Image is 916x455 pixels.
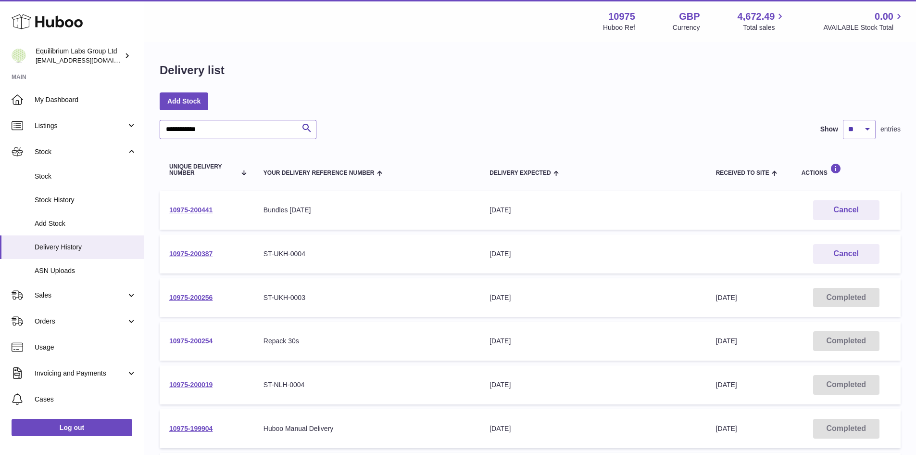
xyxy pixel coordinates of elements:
[35,95,137,104] span: My Dashboard
[160,92,208,110] a: Add Stock
[169,164,236,176] span: Unique Delivery Number
[716,337,737,345] span: [DATE]
[738,10,786,32] a: 4,672.49 Total sales
[264,249,470,259] div: ST-UKH-0004
[738,10,775,23] span: 4,672.49
[35,147,126,156] span: Stock
[35,195,137,205] span: Stock History
[813,200,879,220] button: Cancel
[169,250,213,258] a: 10975-200387
[716,425,737,432] span: [DATE]
[264,206,470,215] div: Bundles [DATE]
[12,49,26,63] img: internalAdmin-10975@internal.huboo.com
[169,206,213,214] a: 10975-200441
[264,424,470,433] div: Huboo Manual Delivery
[169,337,213,345] a: 10975-200254
[35,243,137,252] span: Delivery History
[673,23,700,32] div: Currency
[820,125,838,134] label: Show
[679,10,700,23] strong: GBP
[264,170,375,176] span: Your Delivery Reference Number
[603,23,635,32] div: Huboo Ref
[716,294,737,301] span: [DATE]
[489,293,696,302] div: [DATE]
[35,395,137,404] span: Cases
[716,170,769,176] span: Received to Site
[169,425,213,432] a: 10975-199904
[35,266,137,275] span: ASN Uploads
[264,293,470,302] div: ST-UKH-0003
[35,121,126,130] span: Listings
[823,10,904,32] a: 0.00 AVAILABLE Stock Total
[160,63,225,78] h1: Delivery list
[169,294,213,301] a: 10975-200256
[489,424,696,433] div: [DATE]
[35,172,137,181] span: Stock
[35,369,126,378] span: Invoicing and Payments
[489,380,696,390] div: [DATE]
[716,381,737,389] span: [DATE]
[12,419,132,436] a: Log out
[489,170,551,176] span: Delivery Expected
[813,244,879,264] button: Cancel
[264,380,470,390] div: ST-NLH-0004
[35,291,126,300] span: Sales
[169,381,213,389] a: 10975-200019
[802,163,891,176] div: Actions
[264,337,470,346] div: Repack 30s
[875,10,893,23] span: 0.00
[35,219,137,228] span: Add Stock
[880,125,901,134] span: entries
[35,317,126,326] span: Orders
[608,10,635,23] strong: 10975
[489,337,696,346] div: [DATE]
[743,23,786,32] span: Total sales
[36,56,141,64] span: [EMAIL_ADDRESS][DOMAIN_NAME]
[489,206,696,215] div: [DATE]
[823,23,904,32] span: AVAILABLE Stock Total
[36,47,122,65] div: Equilibrium Labs Group Ltd
[35,343,137,352] span: Usage
[489,249,696,259] div: [DATE]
